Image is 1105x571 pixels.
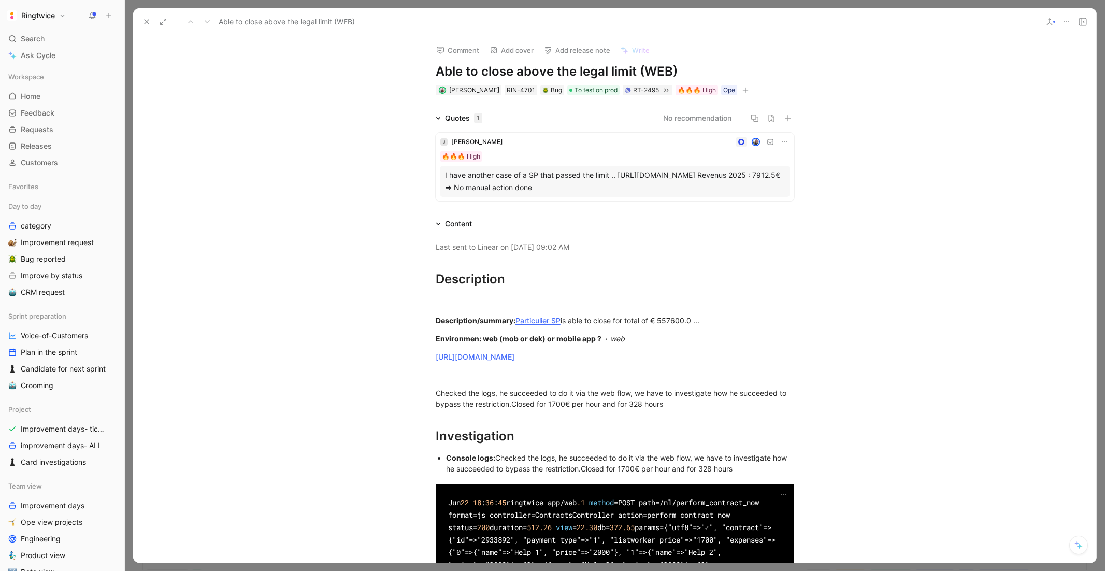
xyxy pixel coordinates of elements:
[21,380,53,391] span: Grooming
[21,501,84,511] span: Improvement days
[21,347,77,358] span: Plan in the sprint
[4,198,120,214] div: Day to day
[633,85,659,95] div: RT-2495
[581,547,585,557] span: =
[106,331,116,341] button: View actions
[432,112,486,124] div: Quotes1
[21,534,61,544] span: Engineering
[763,522,767,532] span: =
[4,531,120,547] a: Engineering
[451,138,503,146] span: [PERSON_NAME]
[4,308,120,324] div: Sprint preparation
[616,43,654,58] button: Write
[21,237,94,248] span: Improvement request
[436,427,794,446] div: Investigation
[4,284,120,300] a: 🤖CRM request
[4,402,120,470] div: ProjectImprovement days- tickets readyimprovement days- ALL♟️Card investigations
[108,424,119,434] button: View actions
[585,547,589,557] span: >
[445,218,472,230] div: Content
[531,510,535,520] span: =
[515,316,561,325] u: Particulier SP
[4,138,120,154] a: Releases
[8,238,17,247] img: 🐌
[432,218,476,230] div: Content
[498,497,506,507] span: 45
[752,138,759,145] img: avatar
[106,287,116,297] button: View actions
[643,510,647,520] span: =
[21,287,65,297] span: CRM request
[540,85,564,95] div: 🪲Bug
[474,113,482,123] div: 1
[461,497,469,507] span: 22
[473,497,481,507] span: 18
[6,363,19,375] button: ♟️
[651,560,655,569] span: =
[4,421,120,437] a: Improvement days- tickets ready
[4,48,120,63] a: Ask Cycle
[473,510,477,520] span: =
[767,535,771,545] span: =
[6,516,19,529] button: 🤸
[21,550,65,561] span: Product view
[767,522,771,532] span: >
[575,85,618,95] span: To test on prod
[4,179,120,194] div: Favorites
[442,151,480,162] div: 🔥🔥🔥 High
[21,49,55,62] span: Ask Cycle
[7,10,17,21] img: Ringtwice
[21,364,106,374] span: Candidate for next sprint
[560,497,564,507] span: /
[4,198,120,300] div: Day to daycategory🐌Improvement request🪲Bug reportedImprove by status🤖CRM request
[556,522,572,532] span: view
[106,440,116,451] button: View actions
[4,218,120,234] a: category
[485,43,538,58] button: Add cover
[436,334,601,343] strong: Environmen: web (mob or dek) or mobile app ?
[672,497,676,507] span: /
[655,560,659,569] span: >
[21,141,52,151] span: Releases
[680,547,684,557] span: >
[655,497,659,507] span: =
[21,124,53,135] span: Requests
[4,308,120,393] div: Sprint preparationVoice-of-CustomersPlan in the sprint♟️Candidate for next sprint🤖Grooming
[6,379,19,392] button: 🤖
[6,253,19,265] button: 🪲
[678,85,716,95] div: 🔥🔥🔥 High
[446,452,794,474] div: Checked the logs, he succeeded to do it via the web flow, we have to investigate how he succeeded...
[8,458,17,466] img: ♟️
[535,560,539,569] span: =
[21,221,51,231] span: category
[4,402,120,417] div: Project
[723,85,735,95] div: Ope
[684,535,688,545] span: =
[4,328,120,344] a: Voice-of-Customers
[106,364,116,374] button: View actions
[21,457,86,467] span: Card investigations
[6,236,19,249] button: 🐌
[527,522,552,532] span: 512.26
[4,155,120,170] a: Customers
[8,181,38,192] span: Favorites
[106,237,116,248] button: View actions
[610,522,635,532] span: 372.65
[21,158,58,168] span: Customers
[21,108,54,118] span: Feedback
[21,254,66,264] span: Bug reported
[4,345,120,360] a: Plan in the sprint
[106,501,116,511] button: View actions
[436,242,569,251] mark: Last sent to Linear on [DATE] 09:02 AM
[572,522,577,532] span: =
[581,535,585,545] span: =
[106,347,116,358] button: View actions
[643,547,647,557] span: >
[436,270,794,289] div: Description
[8,404,31,415] span: Project
[542,87,549,93] img: 🪲
[8,551,17,560] img: 🧞‍♂️
[473,522,477,532] span: =
[4,548,120,563] a: 🧞‍♂️Product view
[465,547,469,557] span: =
